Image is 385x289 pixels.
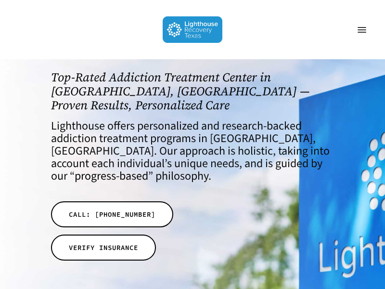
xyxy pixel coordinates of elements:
[75,168,148,184] a: progress-based
[51,201,173,227] a: CALL: [PHONE_NUMBER]
[51,235,156,261] a: VERIFY INSURANCE
[352,25,372,35] a: Navigation Menu
[51,70,334,112] h1: Top-Rated Addiction Treatment Center in [GEOGRAPHIC_DATA], [GEOGRAPHIC_DATA] — Proven Results, Pe...
[163,16,223,43] img: Lighthouse Recovery Texas
[69,243,138,252] span: VERIFY INSURANCE
[51,120,334,183] h4: Lighthouse offers personalized and research-backed addiction treatment programs in [GEOGRAPHIC_DA...
[69,210,155,219] span: CALL: [PHONE_NUMBER]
